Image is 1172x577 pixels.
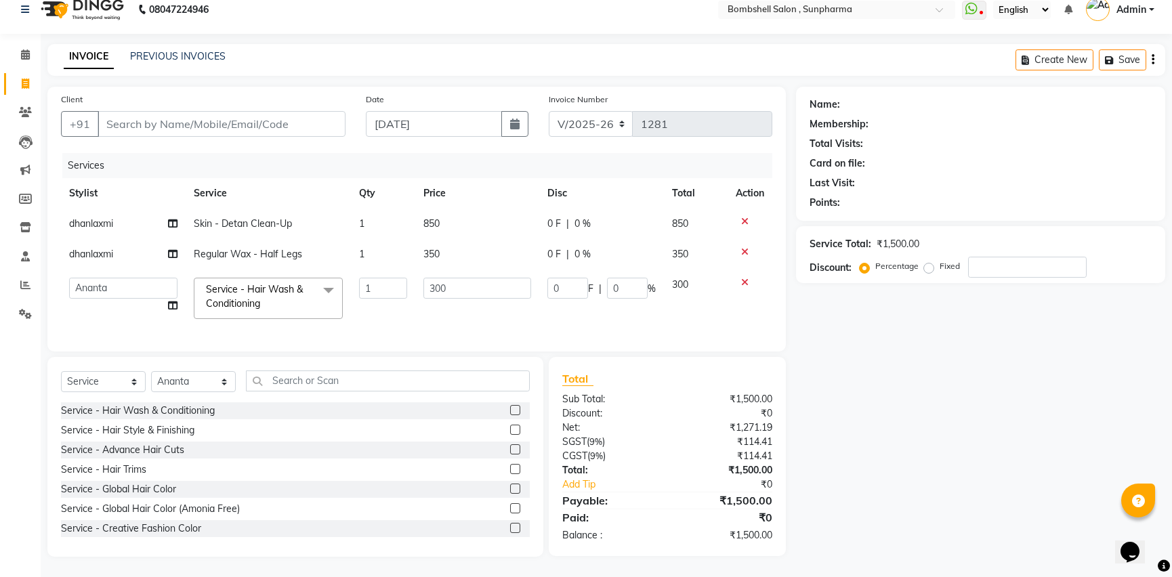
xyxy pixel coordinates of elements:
[552,509,667,526] div: Paid:
[547,217,561,231] span: 0 F
[366,93,384,106] label: Date
[810,196,840,210] div: Points:
[875,260,919,272] label: Percentage
[728,178,772,209] th: Action
[686,477,782,492] div: ₹0
[246,370,530,391] input: Search or Scan
[672,278,688,291] span: 300
[667,421,782,435] div: ₹1,271.19
[61,178,186,209] th: Stylist
[423,217,440,230] span: 850
[130,50,226,62] a: PREVIOUS INVOICES
[810,137,863,151] div: Total Visits:
[415,178,539,209] th: Price
[810,237,871,251] div: Service Total:
[552,421,667,435] div: Net:
[552,477,687,492] a: Add Tip
[186,178,351,209] th: Service
[547,247,561,261] span: 0 F
[664,178,728,209] th: Total
[667,492,782,509] div: ₹1,500.00
[588,282,593,296] span: F
[599,282,602,296] span: |
[1016,49,1093,70] button: Create New
[64,45,114,69] a: INVOICE
[61,111,99,137] button: +91
[61,404,215,418] div: Service - Hair Wash & Conditioning
[562,450,587,462] span: CGST
[566,217,569,231] span: |
[667,406,782,421] div: ₹0
[552,406,667,421] div: Discount:
[667,509,782,526] div: ₹0
[810,117,868,131] div: Membership:
[574,247,591,261] span: 0 %
[877,237,919,251] div: ₹1,500.00
[1099,49,1146,70] button: Save
[552,463,667,477] div: Total:
[667,528,782,542] div: ₹1,500.00
[61,482,176,496] div: Service - Global Hair Color
[672,217,688,230] span: 850
[194,248,302,260] span: Regular Wax - Half Legs
[61,502,240,516] div: Service - Global Hair Color (Amonia Free)
[562,372,593,386] span: Total
[351,178,415,209] th: Qty
[423,248,440,260] span: 350
[260,297,266,309] a: x
[648,282,656,296] span: %
[549,93,608,106] label: Invoice Number
[359,217,364,230] span: 1
[590,450,603,461] span: 9%
[552,435,667,449] div: ( )
[667,435,782,449] div: ₹114.41
[62,153,782,178] div: Services
[562,435,587,448] span: SGST
[194,217,292,230] span: Skin - Detan Clean-Up
[61,463,146,477] div: Service - Hair Trims
[810,261,852,275] div: Discount:
[552,392,667,406] div: Sub Total:
[206,283,303,309] span: Service - Hair Wash & Conditioning
[1115,523,1158,563] iframe: chat widget
[810,156,865,171] div: Card on file:
[566,247,569,261] span: |
[552,528,667,542] div: Balance :
[810,98,840,112] div: Name:
[552,449,667,463] div: ( )
[667,463,782,477] div: ₹1,500.00
[61,93,83,106] label: Client
[359,248,364,260] span: 1
[574,217,591,231] span: 0 %
[552,492,667,509] div: Payable:
[98,111,346,137] input: Search by Name/Mobile/Email/Code
[61,521,201,536] div: Service - Creative Fashion Color
[940,260,960,272] label: Fixed
[539,178,664,209] th: Disc
[667,449,782,463] div: ₹114.41
[69,217,113,230] span: dhanlaxmi
[61,423,194,437] div: Service - Hair Style & Finishing
[667,392,782,406] div: ₹1,500.00
[589,436,602,447] span: 9%
[69,248,113,260] span: dhanlaxmi
[1116,3,1146,17] span: Admin
[672,248,688,260] span: 350
[810,176,855,190] div: Last Visit:
[61,443,184,457] div: Service - Advance Hair Cuts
